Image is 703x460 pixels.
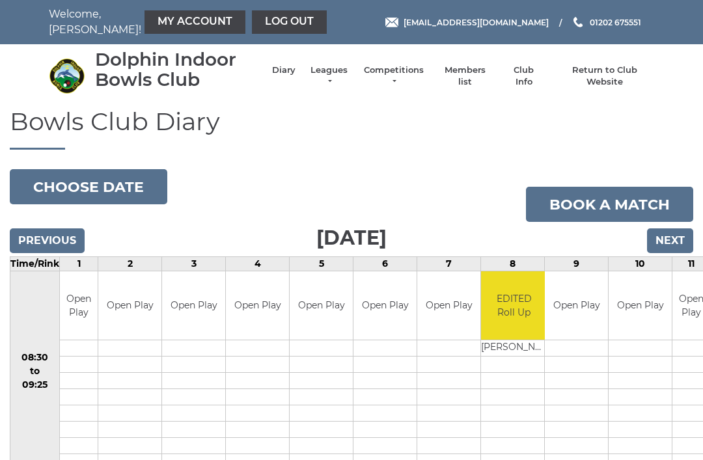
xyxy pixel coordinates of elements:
[417,257,481,271] td: 7
[98,257,162,271] td: 2
[226,271,289,340] td: Open Play
[353,271,417,340] td: Open Play
[252,10,327,34] a: Log out
[572,16,641,29] a: Phone us 01202 675551
[505,64,543,88] a: Club Info
[647,228,693,253] input: Next
[60,271,98,340] td: Open Play
[363,64,425,88] a: Competitions
[417,271,480,340] td: Open Play
[385,16,549,29] a: Email [EMAIL_ADDRESS][DOMAIN_NAME]
[95,49,259,90] div: Dolphin Indoor Bowls Club
[290,257,353,271] td: 5
[545,271,608,340] td: Open Play
[162,271,225,340] td: Open Play
[437,64,491,88] a: Members list
[609,257,672,271] td: 10
[290,271,353,340] td: Open Play
[556,64,654,88] a: Return to Club Website
[404,17,549,27] span: [EMAIL_ADDRESS][DOMAIN_NAME]
[145,10,245,34] a: My Account
[272,64,296,76] a: Diary
[526,187,693,222] a: Book a match
[385,18,398,27] img: Email
[10,228,85,253] input: Previous
[226,257,290,271] td: 4
[98,271,161,340] td: Open Play
[49,58,85,94] img: Dolphin Indoor Bowls Club
[609,271,672,340] td: Open Play
[309,64,350,88] a: Leagues
[481,340,547,356] td: [PERSON_NAME]
[162,257,226,271] td: 3
[10,257,60,271] td: Time/Rink
[10,108,693,150] h1: Bowls Club Diary
[10,169,167,204] button: Choose date
[573,17,583,27] img: Phone us
[481,271,547,340] td: EDITED Roll Up
[49,7,290,38] nav: Welcome, [PERSON_NAME]!
[545,257,609,271] td: 9
[481,257,545,271] td: 8
[590,17,641,27] span: 01202 675551
[60,257,98,271] td: 1
[353,257,417,271] td: 6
